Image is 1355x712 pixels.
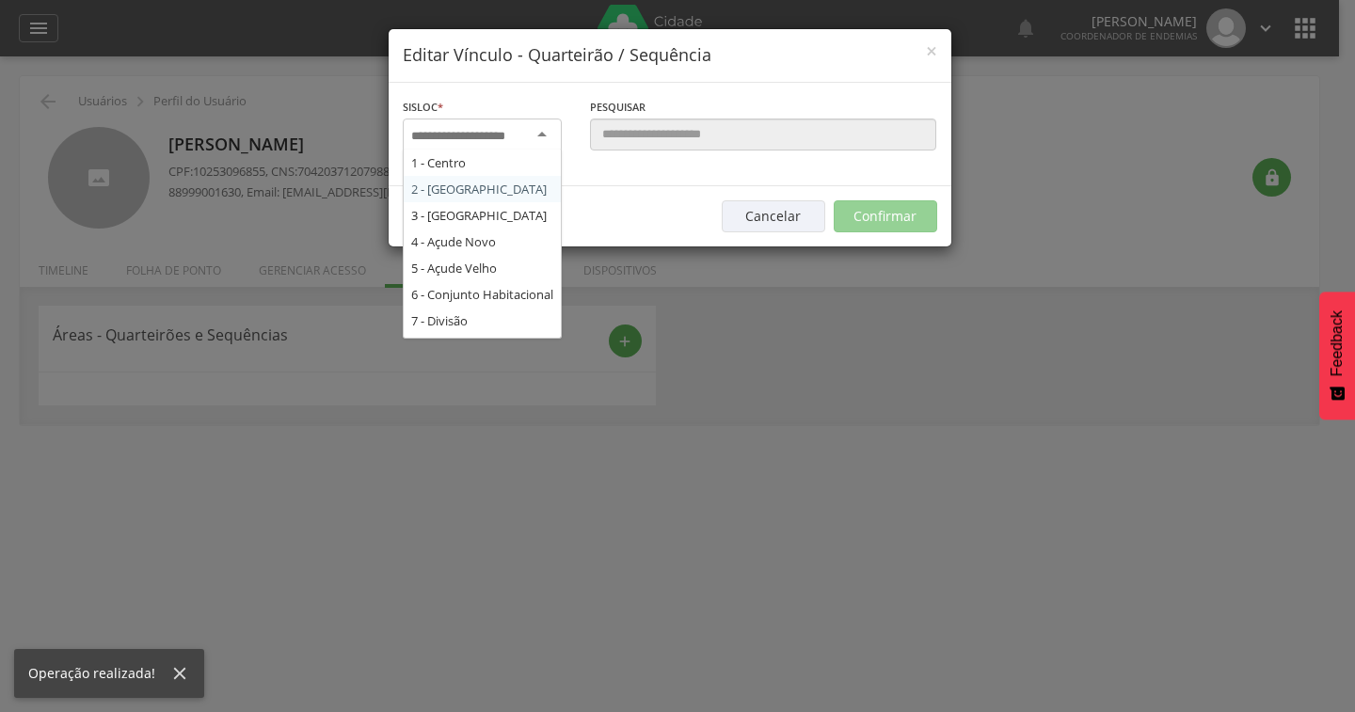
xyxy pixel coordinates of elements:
[403,43,937,68] h4: Editar Vínculo - Quarteirão / Sequência
[1319,292,1355,419] button: Feedback - Mostrar pesquisa
[926,41,937,61] button: Close
[590,100,646,114] span: Pesquisar
[28,664,169,683] div: Operação realizada!
[404,308,561,334] div: 7 - Divisão
[404,176,561,202] div: 2 - [GEOGRAPHIC_DATA]
[404,255,561,281] div: 5 - Açude Velho
[834,200,937,232] button: Confirmar
[404,281,561,308] div: 6 - Conjunto Habitacional
[1329,310,1346,376] span: Feedback
[926,38,937,64] span: ×
[722,200,825,232] button: Cancelar
[404,150,561,176] div: 1 - Centro
[404,334,561,360] div: 8 - Fátima
[403,100,438,114] span: Sisloc
[404,229,561,255] div: 4 - Açude Novo
[404,202,561,229] div: 3 - [GEOGRAPHIC_DATA]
